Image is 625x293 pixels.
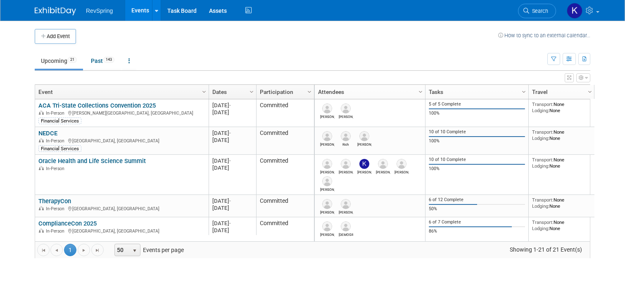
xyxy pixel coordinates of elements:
[86,7,113,14] span: RevSpring
[40,247,47,254] span: Go to the first page
[529,8,548,14] span: Search
[339,231,353,237] div: Crista Harwood
[212,109,252,116] div: [DATE]
[320,169,335,174] div: Heather Crowell
[212,130,252,137] div: [DATE]
[212,137,252,144] div: [DATE]
[46,228,67,234] span: In-Person
[376,169,390,174] div: Heather Davisson
[339,209,353,214] div: David Bien
[322,103,332,113] img: Marti Anderson
[212,102,252,109] div: [DATE]
[429,197,525,203] div: 6 of 12 Complete
[520,85,529,97] a: Column Settings
[46,166,67,171] span: In-Person
[247,85,257,97] a: Column Settings
[50,244,63,256] a: Go to the previous page
[532,197,554,203] span: Transport:
[341,103,351,113] img: Bob Darby
[320,141,335,146] div: Bob Duggan
[229,158,231,164] span: -
[532,226,549,231] span: Lodging:
[212,157,252,164] div: [DATE]
[359,131,369,141] img: Bob Darby
[94,247,101,254] span: Go to the last page
[38,197,71,205] a: TherapyCon
[39,228,44,233] img: In-Person Event
[567,3,582,19] img: Kelsey Culver
[394,169,409,174] div: Mary Solarz
[586,85,595,97] a: Column Settings
[322,176,332,186] img: Elizabeth Geist
[35,7,76,15] img: ExhibitDay
[68,57,77,63] span: 21
[39,166,44,170] img: In-Person Event
[320,113,335,119] div: Marti Anderson
[212,227,252,234] div: [DATE]
[341,221,351,231] img: Crista Harwood
[103,57,114,63] span: 143
[78,244,90,256] a: Go to the next page
[64,244,76,256] span: 1
[38,118,81,124] div: Financial Services
[91,244,104,256] a: Go to the last page
[318,85,420,99] a: Attendees
[38,102,156,109] a: ACA Tri-State Collections Convention 2025
[322,221,332,231] img: Bob Duggan
[81,247,87,254] span: Go to the next page
[532,157,554,163] span: Transport:
[212,85,251,99] a: Dates
[320,231,335,237] div: Bob Duggan
[256,155,314,195] td: Committed
[339,169,353,174] div: Kennon Askew
[248,89,255,95] span: Column Settings
[322,159,332,169] img: Heather Crowell
[429,219,525,225] div: 6 of 7 Complete
[256,195,314,217] td: Committed
[37,244,50,256] a: Go to the first page
[201,89,207,95] span: Column Settings
[532,197,592,209] div: None None
[229,102,231,108] span: -
[260,85,309,99] a: Participation
[429,110,525,116] div: 100%
[322,199,332,209] img: Ryan Boyens
[46,206,67,211] span: In-Person
[532,129,592,141] div: None None
[320,209,335,214] div: Ryan Boyens
[532,135,549,141] span: Lodging:
[498,32,590,38] a: How to sync to an external calendar...
[322,131,332,141] img: Bob Duggan
[39,138,44,142] img: In-Person Event
[256,127,314,155] td: Committed
[341,199,351,209] img: David Bien
[131,247,138,254] span: select
[38,220,97,227] a: ComplianceCon 2025
[532,219,592,231] div: None None
[532,101,554,107] span: Transport:
[306,89,313,95] span: Column Settings
[212,197,252,204] div: [DATE]
[39,110,44,115] img: In-Person Event
[429,129,525,135] div: 10 of 10 Complete
[532,203,549,209] span: Lodging:
[339,113,353,119] div: Bob Darby
[85,53,121,69] a: Past143
[359,159,369,169] img: Kelsey Culver
[38,109,205,116] div: [PERSON_NAME][GEOGRAPHIC_DATA], [GEOGRAPHIC_DATA]
[502,244,590,255] span: Showing 1-21 of 21 Event(s)
[256,217,314,245] td: Committed
[429,101,525,107] div: 5 of 5 Complete
[212,220,252,227] div: [DATE]
[38,85,203,99] a: Event
[532,157,592,169] div: None None
[378,159,388,169] img: Heather Davisson
[532,163,549,169] span: Lodging:
[38,130,57,137] a: NEDCE
[416,85,425,97] a: Column Settings
[212,204,252,211] div: [DATE]
[429,157,525,163] div: 10 of 10 Complete
[532,85,589,99] a: Travel
[429,206,525,212] div: 50%
[429,166,525,172] div: 100%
